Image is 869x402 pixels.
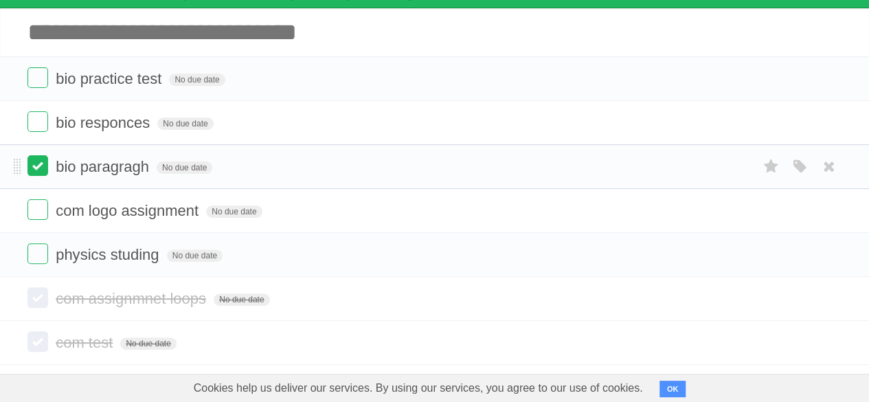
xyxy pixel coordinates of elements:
[56,334,116,351] span: com test
[27,287,48,308] label: Done
[56,70,165,87] span: bio practice test
[56,158,153,175] span: bio paragragh
[167,249,223,262] span: No due date
[180,375,657,402] span: Cookies help us deliver our services. By using our services, you agree to our use of cookies.
[27,331,48,352] label: Done
[120,337,176,350] span: No due date
[27,243,48,264] label: Done
[56,290,210,307] span: com assignmnet loops
[27,111,48,132] label: Done
[56,246,162,263] span: physics studing
[659,381,686,397] button: OK
[56,202,202,219] span: com logo assignment
[27,199,48,220] label: Done
[206,205,262,218] span: No due date
[169,74,225,86] span: No due date
[27,155,48,176] label: Done
[758,155,784,178] label: Star task
[214,293,269,306] span: No due date
[157,118,213,130] span: No due date
[157,161,212,174] span: No due date
[27,67,48,88] label: Done
[56,114,153,131] span: bio responces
